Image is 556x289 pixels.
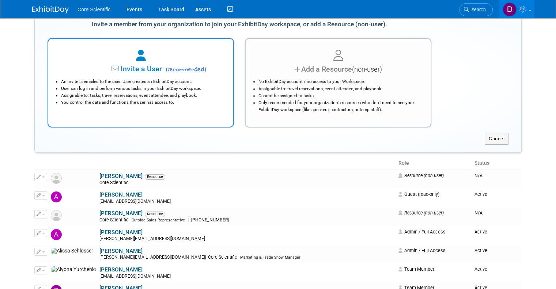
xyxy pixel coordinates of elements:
span: [PHONE_NUMBER] [189,217,231,223]
a: [PERSON_NAME] [99,266,143,273]
div: [EMAIL_ADDRESS][DOMAIN_NAME] [99,199,394,205]
span: Active [474,266,487,272]
li: User can log in and perform various tasks in your ExhibitDay workspace. [61,85,224,92]
a: [PERSON_NAME] [99,210,143,217]
div: Add a Resource [255,64,421,75]
th: Role [396,157,472,170]
span: Active [474,229,487,235]
img: Alissa Schlosser [51,248,93,254]
span: Admin / Full Access [398,248,446,253]
span: Marketing & Trade Show Manager [240,255,300,260]
img: Resource [51,210,62,221]
span: Guest (read-only) [398,191,439,197]
th: Status [472,157,522,170]
span: Resource [145,212,165,217]
span: Resource (non-user) [398,173,444,178]
a: [PERSON_NAME] [99,229,143,236]
div: [PERSON_NAME][EMAIL_ADDRESS][DOMAIN_NAME] [99,255,394,261]
a: [PERSON_NAME] [99,191,143,198]
span: Team Member [398,266,434,272]
span: | [188,217,189,223]
span: Admin / Full Access [398,229,446,235]
span: N/A [474,173,483,178]
a: Search [459,3,493,16]
li: An invite is emailed to the user. User creates an ExhibitDay account. [61,78,224,85]
li: No ExhibitDay account / no access to your Workspace. [258,78,421,85]
span: Core Scientific [77,7,110,12]
span: Core Scientific [99,217,131,223]
button: Cancel [485,133,508,145]
span: recommended [163,65,206,74]
span: Active [474,248,487,253]
div: [PERSON_NAME][EMAIL_ADDRESS][DOMAIN_NAME] [99,236,394,242]
img: Abbigail Belshe [51,191,62,202]
span: Search [469,7,486,12]
span: Core Scientific [206,255,239,260]
li: Assignable to: tasks, travel reservations, event attendee, and playbook. [61,92,224,99]
span: ( [166,66,168,73]
li: Assignable to: travel reservations, event attendee, and playbook. [258,85,421,92]
span: ) [204,66,207,73]
div: [EMAIL_ADDRESS][DOMAIN_NAME] [99,274,394,280]
span: (non-user) [352,65,382,73]
img: ExhibitDay [32,6,69,14]
li: Cannot be assigned to tasks. [258,92,421,99]
img: Danielle Wiesemann [503,3,517,16]
span: Outside Sales Representative [132,218,185,223]
a: [PERSON_NAME] [99,248,143,254]
li: Only recommended for your organization's resources who don't need to see your ExhibitDay workspac... [258,99,421,113]
li: You control the data and functions the user has access to. [61,99,224,106]
img: Alyona Yurchenko [51,266,96,273]
a: [PERSON_NAME] [99,173,143,179]
span: N/A [474,210,483,216]
span: Core Scientific [99,180,131,185]
img: Resource [51,173,62,184]
div: Invite a member from your organization to join your ExhibitDay workspace, or add a Resource (non-... [48,16,431,33]
span: Resource [145,174,165,179]
span: | [205,255,206,260]
span: Invite a User [75,65,162,73]
img: Alexandra Briordy [51,229,62,240]
span: Resource (non-user) [398,210,444,216]
span: Active [474,191,487,197]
